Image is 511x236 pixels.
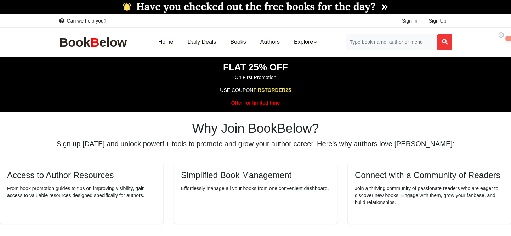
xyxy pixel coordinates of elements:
a: Books [223,31,253,53]
button: Search [437,34,452,50]
h5: Access to Author Resources [7,170,156,181]
p: USE COUPON [0,87,511,94]
a: Explore [287,31,324,53]
a: Sign In [396,14,423,27]
span: Sign Up [429,18,447,24]
input: Search for Books [346,34,437,50]
a: Sign Up [423,14,452,27]
h5: Connect with a Community of Readers [355,170,504,181]
a: Daily Deals [180,31,223,53]
span: Sign In [402,18,418,24]
a: Authors [253,31,287,53]
a: Home [151,31,181,53]
span: FIRSTORDER25 [253,87,291,93]
p: From book promotion guides to tips on improving visibility, gain access to valuable resources des... [7,185,156,199]
p: On First Promotion [0,74,511,81]
p: Join a thriving community of passionate readers who are eager to discover new books. Engage with ... [355,185,504,206]
h5: Simplified Book Management [181,170,330,181]
p: FLAT 25% OFF [0,61,511,74]
img: BookBelow Logo [59,35,130,49]
p: Effortlessly manage all your books from one convenient dashboard. [181,185,330,192]
a: Can we help you? [59,17,107,24]
span: Offer for limited time [231,100,280,106]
